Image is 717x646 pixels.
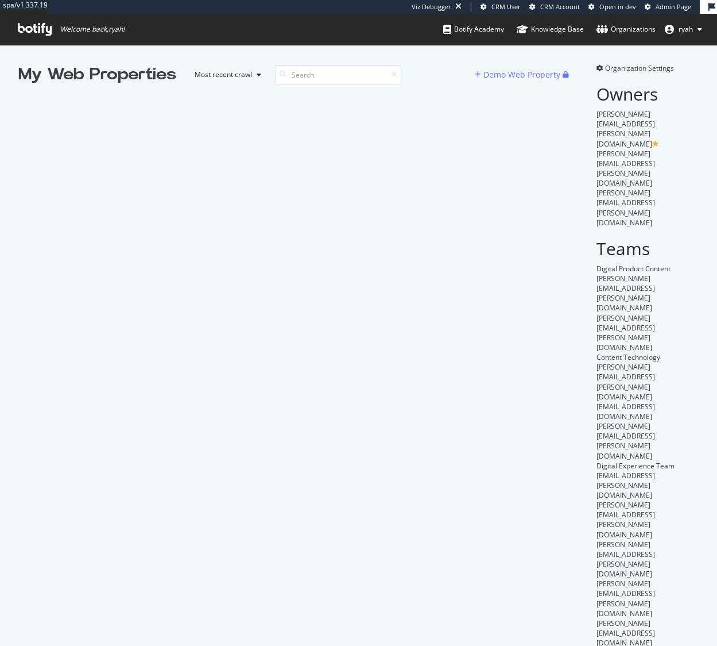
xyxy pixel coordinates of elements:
a: Admin Page [645,2,691,11]
span: [PERSON_NAME][EMAIL_ADDRESS][PERSON_NAME][DOMAIN_NAME] [596,188,655,227]
div: Viz Debugger: [412,2,453,11]
a: Open in dev [588,2,636,11]
div: Botify Academy [443,24,504,35]
button: Most recent crawl [185,66,266,84]
span: Open in dev [599,2,636,11]
span: [PERSON_NAME][EMAIL_ADDRESS][PERSON_NAME][DOMAIN_NAME] [596,579,655,618]
span: Welcome back, ryah ! [60,25,125,34]
div: Demo Web Property [483,69,560,80]
h2: Owners [596,84,699,103]
span: [PERSON_NAME][EMAIL_ADDRESS][PERSON_NAME][DOMAIN_NAME] [596,500,655,539]
span: [EMAIL_ADDRESS][DOMAIN_NAME] [596,402,655,421]
span: Organization Settings [605,63,674,73]
div: Knowledge Base [517,24,584,35]
div: Organizations [596,24,656,35]
a: Demo Web Property [475,70,563,79]
span: CRM User [491,2,521,11]
input: Search [275,65,401,85]
span: CRM Account [540,2,580,11]
a: CRM User [480,2,521,11]
div: Content Technology [596,352,699,362]
span: [PERSON_NAME][EMAIL_ADDRESS][PERSON_NAME][DOMAIN_NAME] [596,421,655,460]
button: ryah [656,20,711,39]
div: My Web Properties [18,63,176,86]
span: Admin Page [656,2,691,11]
span: [PERSON_NAME][EMAIL_ADDRESS][PERSON_NAME][DOMAIN_NAME] [596,362,655,401]
span: [EMAIL_ADDRESS][PERSON_NAME][DOMAIN_NAME] [596,471,655,500]
div: Digital Experience Team [596,461,699,471]
h2: Teams [596,239,699,258]
span: [PERSON_NAME][EMAIL_ADDRESS][PERSON_NAME][DOMAIN_NAME] [596,149,655,188]
div: Digital Product Content [596,264,699,274]
span: [PERSON_NAME][EMAIL_ADDRESS][PERSON_NAME][DOMAIN_NAME] [596,313,655,352]
span: [PERSON_NAME][EMAIL_ADDRESS][PERSON_NAME][DOMAIN_NAME] [596,540,655,579]
span: [PERSON_NAME][EMAIL_ADDRESS][PERSON_NAME][DOMAIN_NAME] [596,274,655,313]
div: Most recent crawl [195,71,252,78]
a: Knowledge Base [517,14,584,45]
span: [PERSON_NAME][EMAIL_ADDRESS][PERSON_NAME][DOMAIN_NAME] [596,109,655,148]
button: Demo Web Property [475,66,563,84]
span: ryah [679,24,693,34]
a: CRM Account [529,2,580,11]
a: Organizations [596,14,656,45]
a: Botify Academy [443,14,504,45]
